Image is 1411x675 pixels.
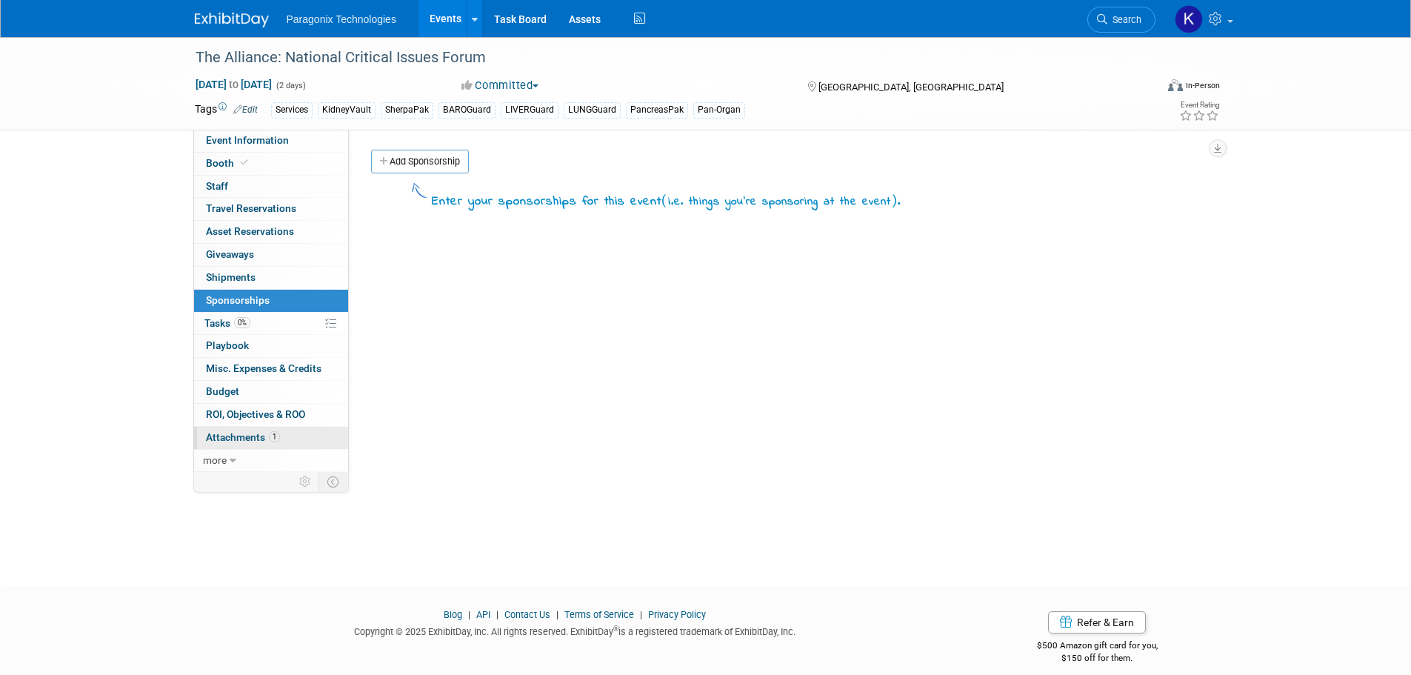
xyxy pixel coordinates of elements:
[194,290,348,312] a: Sponsorships
[203,454,227,466] span: more
[194,313,348,335] a: Tasks0%
[978,652,1217,665] div: $150 off for them.
[195,13,269,27] img: ExhibitDay
[234,317,250,328] span: 0%
[648,609,706,620] a: Privacy Policy
[1179,102,1219,109] div: Event Rating
[564,102,621,118] div: LUNGGuard
[318,102,376,118] div: KidneyVault
[1048,611,1146,634] a: Refer & Earn
[1107,14,1141,25] span: Search
[206,225,294,237] span: Asset Reservations
[206,157,251,169] span: Booth
[190,44,1133,71] div: The Alliance: National Critical Issues Forum
[195,102,258,119] td: Tags
[194,450,348,472] a: more
[227,79,241,90] span: to
[493,609,502,620] span: |
[1068,77,1221,99] div: Event Format
[194,267,348,289] a: Shipments
[204,317,250,329] span: Tasks
[668,193,891,210] span: i.e. things you're sponsoring at the event
[444,609,462,620] a: Blog
[626,102,688,118] div: PancreasPak
[194,381,348,403] a: Budget
[891,193,898,207] span: )
[206,202,296,214] span: Travel Reservations
[564,609,634,620] a: Terms of Service
[693,102,745,118] div: Pan-Organ
[194,244,348,266] a: Giveaways
[661,193,668,207] span: (
[206,339,249,351] span: Playbook
[438,102,496,118] div: BAROGuard
[241,159,248,167] i: Booth reservation complete
[818,82,1004,93] span: [GEOGRAPHIC_DATA], [GEOGRAPHIC_DATA]
[206,294,270,306] span: Sponsorships
[194,198,348,220] a: Travel Reservations
[287,13,396,25] span: Paragonix Technologies
[194,130,348,152] a: Event Information
[194,358,348,380] a: Misc. Expenses & Credits
[194,221,348,243] a: Asset Reservations
[194,176,348,198] a: Staff
[978,630,1217,664] div: $500 Amazon gift card for you,
[233,104,258,115] a: Edit
[195,622,956,639] div: Copyright © 2025 ExhibitDay, Inc. All rights reserved. ExhibitDay is a registered trademark of Ex...
[206,271,256,283] span: Shipments
[613,625,618,633] sup: ®
[206,134,289,146] span: Event Information
[1185,80,1220,91] div: In-Person
[553,609,562,620] span: |
[501,102,558,118] div: LIVERGuard
[476,609,490,620] a: API
[194,404,348,426] a: ROI, Objectives & ROO
[318,472,348,491] td: Toggle Event Tabs
[275,81,306,90] span: (2 days)
[456,78,544,93] button: Committed
[194,153,348,175] a: Booth
[371,150,469,173] a: Add Sponsorship
[1175,5,1203,33] img: Kaitlyn Labbe
[195,78,273,91] span: [DATE] [DATE]
[206,248,254,260] span: Giveaways
[381,102,433,118] div: SherpaPak
[432,191,901,211] div: Enter your sponsorships for this event .
[504,609,550,620] a: Contact Us
[636,609,646,620] span: |
[194,427,348,449] a: Attachments1
[206,362,321,374] span: Misc. Expenses & Credits
[206,408,305,420] span: ROI, Objectives & ROO
[206,385,239,397] span: Budget
[293,472,318,491] td: Personalize Event Tab Strip
[464,609,474,620] span: |
[269,431,280,442] span: 1
[1168,79,1183,91] img: Format-Inperson.png
[206,431,280,443] span: Attachments
[194,335,348,357] a: Playbook
[206,180,228,192] span: Staff
[271,102,313,118] div: Services
[1087,7,1155,33] a: Search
